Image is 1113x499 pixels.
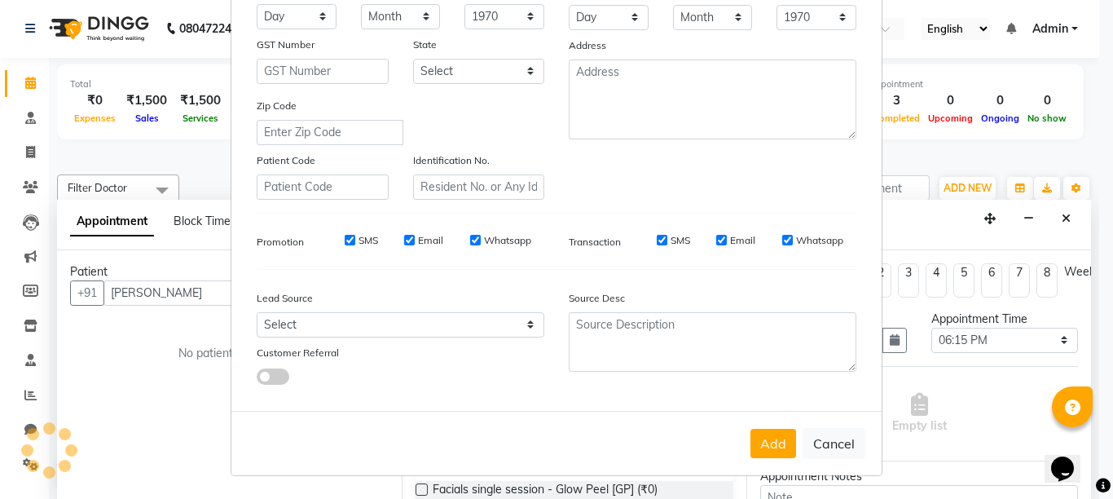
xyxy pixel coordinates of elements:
input: Patient Code [257,174,389,200]
label: Lead Source [257,291,313,306]
label: Source Desc [569,291,625,306]
label: Address [569,38,606,53]
input: GST Number [257,59,389,84]
input: Resident No. or Any Id [413,174,545,200]
label: Email [418,233,443,248]
label: Whatsapp [796,233,843,248]
label: Transaction [569,235,621,249]
label: Patient Code [257,153,315,168]
label: SMS [359,233,378,248]
label: Identification No. [413,153,490,168]
label: Whatsapp [484,233,531,248]
input: Enter Zip Code [257,120,403,145]
button: Add [750,429,796,458]
label: State [413,38,437,52]
button: Cancel [803,428,865,459]
label: Email [730,233,755,248]
label: Customer Referral [257,346,339,360]
label: SMS [671,233,690,248]
label: Zip Code [257,99,297,113]
label: Promotion [257,235,304,249]
label: GST Number [257,38,315,52]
